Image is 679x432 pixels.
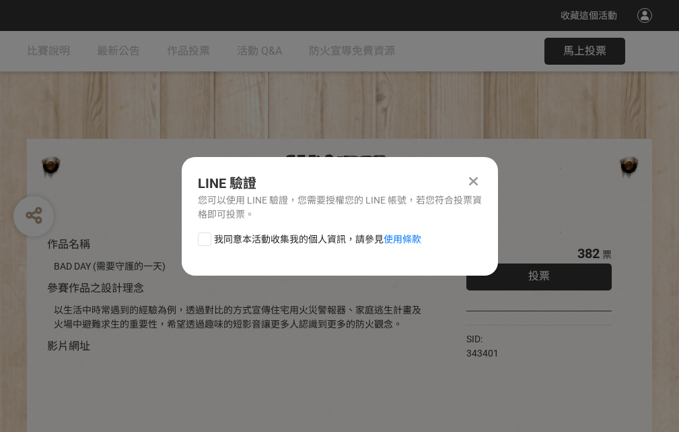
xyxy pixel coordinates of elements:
span: 影片網址 [47,340,90,352]
div: LINE 驗證 [198,173,482,193]
a: 作品投票 [167,31,210,71]
button: 馬上投票 [544,38,625,65]
a: 比賽說明 [27,31,70,71]
span: 收藏這個活動 [561,10,617,21]
span: 馬上投票 [563,44,606,57]
span: 參賽作品之設計理念 [47,282,144,295]
span: 382 [577,245,600,261]
a: 使用條款 [384,234,421,245]
span: 作品名稱 [47,238,90,251]
a: 最新公告 [97,31,140,71]
iframe: Facebook Share [502,332,569,346]
span: 比賽說明 [27,44,70,57]
div: 以生活中時常遇到的經驗為例，透過對比的方式宣傳住宅用火災警報器、家庭逃生計畫及火場中避難求生的重要性，希望透過趣味的短影音讓更多人認識到更多的防火觀念。 [54,303,426,332]
span: 投票 [528,270,550,282]
span: 票 [602,249,612,260]
span: 作品投票 [167,44,210,57]
span: 最新公告 [97,44,140,57]
span: 活動 Q&A [237,44,282,57]
span: 我同意本活動收集我的個人資訊，請參見 [214,233,421,247]
a: 防火宣導免費資源 [309,31,395,71]
span: 防火宣導免費資源 [309,44,395,57]
a: 活動 Q&A [237,31,282,71]
span: SID: 343401 [466,334,499,359]
div: BAD DAY (需要守護的一天) [54,259,426,274]
div: 您可以使用 LINE 驗證，您需要授權您的 LINE 帳號，若您符合投票資格即可投票。 [198,193,482,222]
